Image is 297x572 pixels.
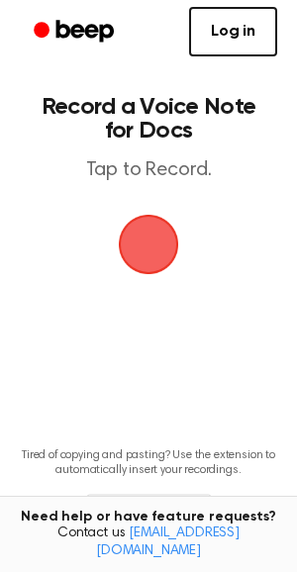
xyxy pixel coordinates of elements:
[12,525,285,560] span: Contact us
[96,526,240,558] a: [EMAIL_ADDRESS][DOMAIN_NAME]
[119,215,178,274] img: Beep Logo
[20,13,132,51] a: Beep
[16,448,281,478] p: Tired of copying and pasting? Use the extension to automatically insert your recordings.
[36,95,261,143] h1: Record a Voice Note for Docs
[189,7,277,56] a: Log in
[36,158,261,183] p: Tap to Record.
